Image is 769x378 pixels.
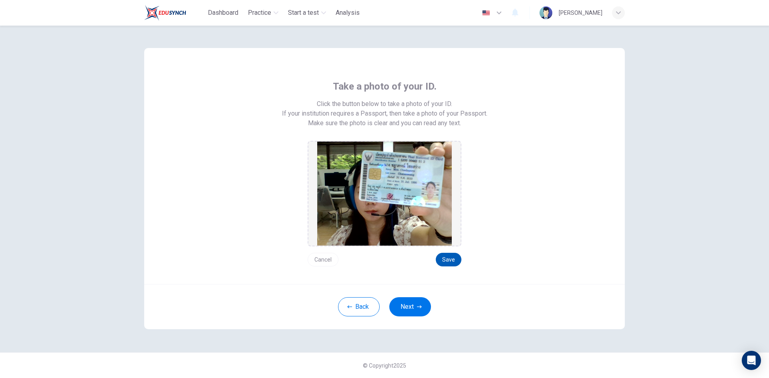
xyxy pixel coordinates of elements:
[144,5,205,21] a: Train Test logo
[205,6,242,20] button: Dashboard
[308,253,338,266] button: Cancel
[332,6,363,20] button: Analysis
[338,297,380,316] button: Back
[363,362,406,369] span: © Copyright 2025
[742,351,761,370] div: Open Intercom Messenger
[481,10,491,16] img: en
[333,80,437,93] span: Take a photo of your ID.
[245,6,282,20] button: Practice
[288,8,319,18] span: Start a test
[285,6,329,20] button: Start a test
[389,297,431,316] button: Next
[540,6,552,19] img: Profile picture
[208,8,238,18] span: Dashboard
[559,8,602,18] div: [PERSON_NAME]
[248,8,271,18] span: Practice
[144,5,186,21] img: Train Test logo
[317,142,452,246] img: preview screemshot
[308,118,461,128] span: Make sure the photo is clear and you can read any text.
[282,99,487,118] span: Click the button below to take a photo of your ID. If your institution requires a Passport, then ...
[436,253,461,266] button: Save
[336,8,360,18] span: Analysis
